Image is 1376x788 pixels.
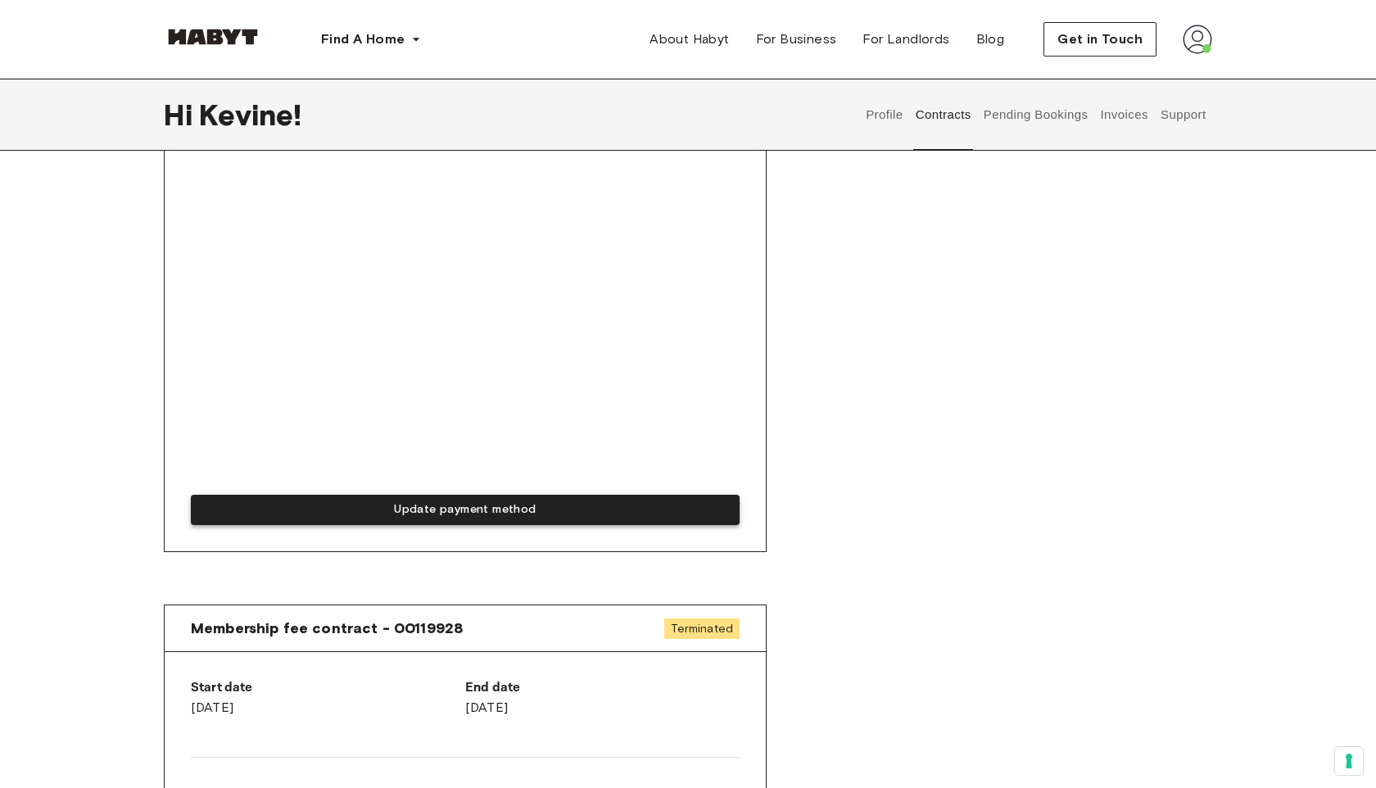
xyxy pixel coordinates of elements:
p: Start date [191,678,465,698]
div: [DATE] [465,678,740,718]
a: For Business [743,23,850,56]
span: Find A Home [321,29,405,49]
button: Support [1158,79,1208,151]
button: Get in Touch [1043,22,1156,57]
img: Habyt [164,29,262,45]
button: Profile [864,79,906,151]
div: [DATE] [191,678,465,718]
a: Blog [963,23,1018,56]
span: Kevine ! [199,97,301,132]
p: End date [465,678,740,698]
button: Update payment method [191,495,740,525]
div: user profile tabs [860,79,1212,151]
span: For Business [756,29,837,49]
span: About Habyt [650,29,729,49]
button: Pending Bookings [981,79,1090,151]
button: Find A Home [308,23,434,56]
button: Invoices [1098,79,1150,151]
button: Your consent preferences for tracking technologies [1335,747,1363,775]
button: Contracts [913,79,973,151]
span: Blog [976,29,1005,49]
span: Get in Touch [1057,29,1143,49]
img: avatar [1183,25,1212,54]
span: Membership fee contract - 00119928 [191,618,463,638]
a: For Landlords [849,23,962,56]
span: Hi [164,97,199,132]
span: Terminated [664,618,740,639]
a: About Habyt [636,23,742,56]
span: For Landlords [862,29,949,49]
